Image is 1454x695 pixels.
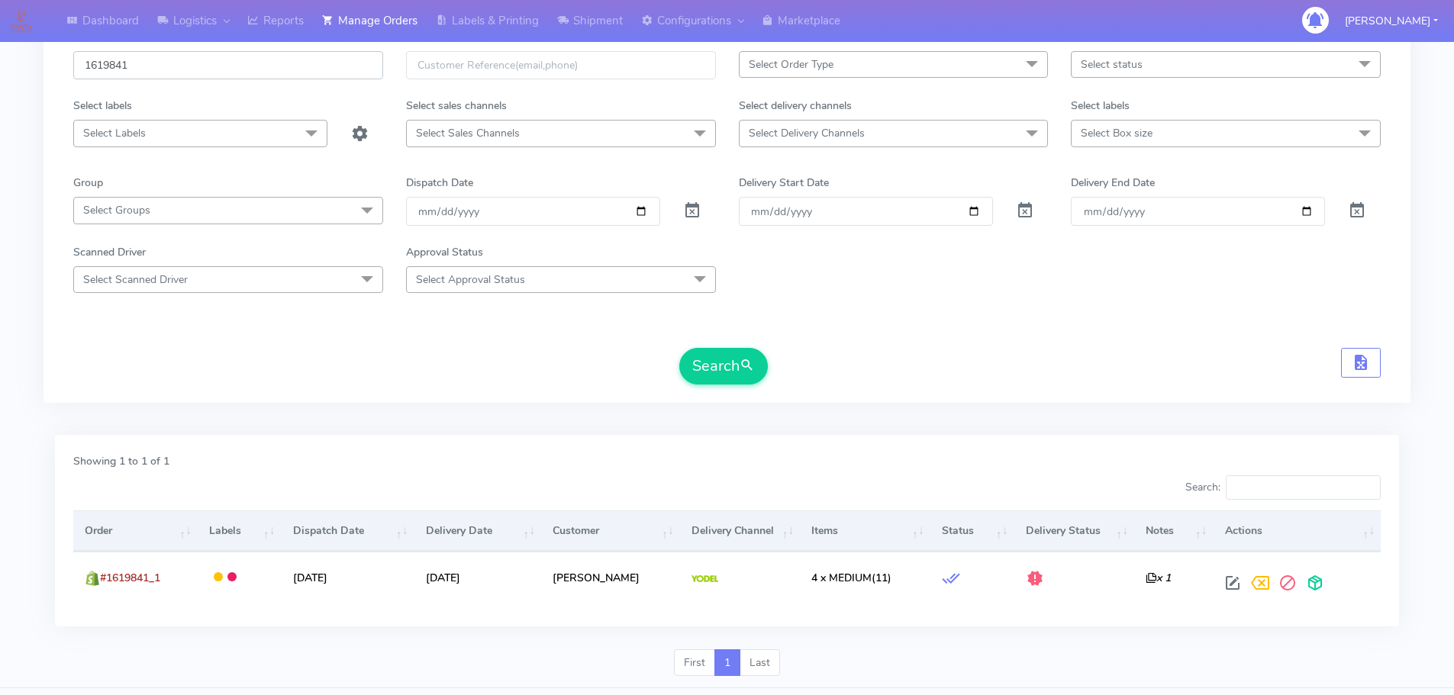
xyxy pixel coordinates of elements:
span: Select Delivery Channels [749,126,865,140]
th: Delivery Status: activate to sort column ascending [1014,510,1134,552]
label: Select labels [1071,98,1130,114]
th: Labels: activate to sort column ascending [198,510,282,552]
img: shopify.png [85,571,100,586]
td: [DATE] [414,552,541,603]
td: [DATE] [282,552,414,603]
span: Select Order Type [749,57,833,72]
th: Delivery Date: activate to sort column ascending [414,510,541,552]
span: Select Groups [83,203,150,217]
button: Search [679,348,768,385]
i: x 1 [1146,571,1171,585]
th: Items: activate to sort column ascending [800,510,930,552]
td: [PERSON_NAME] [541,552,680,603]
span: Select status [1081,57,1143,72]
a: 1 [714,649,740,677]
span: 4 x MEDIUM [811,571,872,585]
label: Delivery End Date [1071,175,1155,191]
span: Select Sales Channels [416,126,520,140]
label: Search: [1185,475,1381,500]
img: Yodel [692,575,718,583]
label: Select labels [73,98,132,114]
label: Delivery Start Date [739,175,829,191]
label: Approval Status [406,244,483,260]
span: Select Scanned Driver [83,272,188,287]
th: Customer: activate to sort column ascending [541,510,680,552]
label: Select sales channels [406,98,507,114]
label: Group [73,175,103,191]
label: Dispatch Date [406,175,473,191]
span: Select Approval Status [416,272,525,287]
input: Search: [1226,475,1381,500]
span: (11) [811,571,891,585]
button: [PERSON_NAME] [1333,5,1449,37]
th: Dispatch Date: activate to sort column ascending [282,510,414,552]
span: #1619841_1 [100,571,160,585]
span: Select Labels [83,126,146,140]
input: Customer Reference(email,phone) [406,51,716,79]
th: Delivery Channel: activate to sort column ascending [680,510,801,552]
th: Order: activate to sort column ascending [73,510,198,552]
input: Order Id [73,51,383,79]
span: Select Box size [1081,126,1153,140]
label: Select delivery channels [739,98,852,114]
th: Actions: activate to sort column ascending [1213,510,1381,552]
label: Showing 1 to 1 of 1 [73,453,169,469]
th: Status: activate to sort column ascending [930,510,1014,552]
label: Scanned Driver [73,244,146,260]
th: Notes: activate to sort column ascending [1134,510,1213,552]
